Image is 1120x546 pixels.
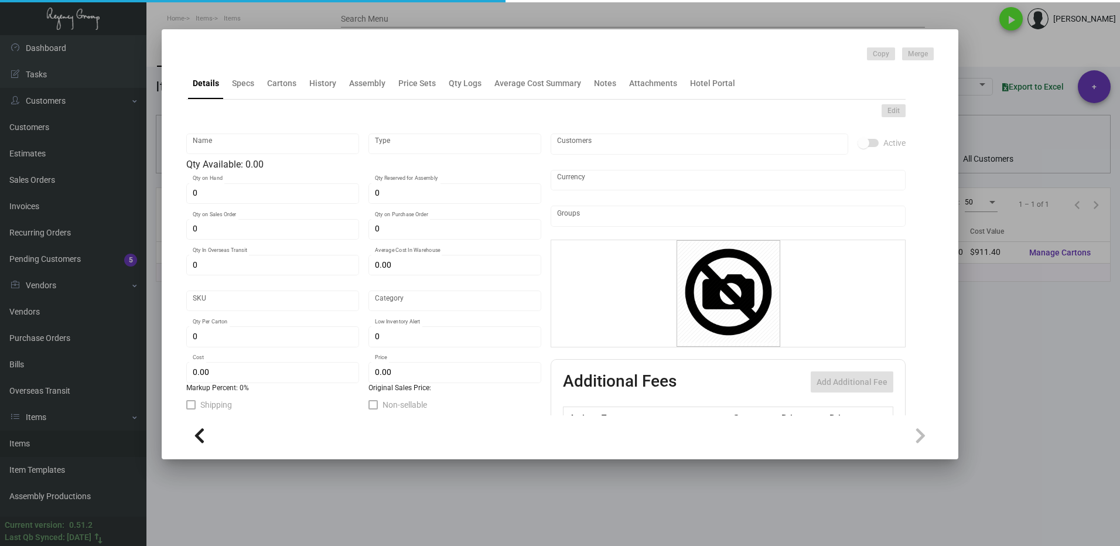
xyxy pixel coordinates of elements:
span: Non-sellable [383,398,427,412]
input: Add new.. [557,139,842,149]
button: Copy [867,47,895,60]
div: Hotel Portal [690,77,735,90]
th: Cost [730,407,778,428]
button: Merge [902,47,934,60]
div: Last Qb Synced: [DATE] [5,531,91,544]
th: Type [599,407,730,428]
input: Add new.. [557,211,900,221]
div: 0.51.2 [69,519,93,531]
th: Price [778,407,827,428]
div: Qty Available: 0.00 [186,158,541,172]
div: Details [193,77,219,90]
span: Edit [887,106,900,116]
button: Edit [882,104,906,117]
div: Average Cost Summary [494,77,581,90]
h2: Additional Fees [563,371,677,393]
th: Price type [827,407,879,428]
div: Qty Logs [449,77,482,90]
div: Assembly [349,77,385,90]
span: Active [883,136,906,150]
div: Notes [594,77,616,90]
span: Shipping [200,398,232,412]
div: History [309,77,336,90]
div: Current version: [5,519,64,531]
button: Add Additional Fee [811,371,893,393]
div: Cartons [267,77,296,90]
div: Attachments [629,77,677,90]
span: Merge [908,49,928,59]
div: Price Sets [398,77,436,90]
th: Active [564,407,599,428]
span: Copy [873,49,889,59]
span: Add Additional Fee [817,377,887,387]
div: Specs [232,77,254,90]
